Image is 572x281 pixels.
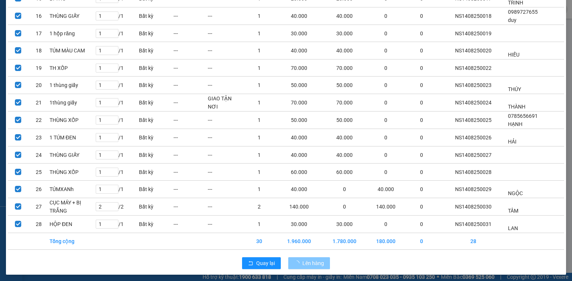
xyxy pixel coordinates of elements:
td: Bất kỳ [139,129,173,146]
td: 50.000 [276,77,322,94]
td: NS1408250020 [439,42,508,59]
td: 0 [367,7,404,25]
button: rollbackQuay lại [242,257,281,269]
td: 16 [28,7,49,25]
span: Lên hàng [302,259,324,267]
td: 0 [404,112,439,129]
td: 70.000 [322,94,367,112]
td: --- [207,146,242,164]
td: 1 [242,59,276,77]
td: Bất kỳ [139,216,173,233]
td: Bất kỳ [139,94,173,112]
td: NS1408250029 [439,181,508,198]
td: 0 [367,59,404,77]
td: --- [207,59,242,77]
td: 1 [242,181,276,198]
td: 24 [28,146,49,164]
td: 18 [28,42,49,59]
td: / 1 [95,25,139,42]
td: 140.000 [276,198,322,216]
td: 40.000 [276,129,322,146]
td: CỤC MÁY + BỊ TRẮNG [49,198,95,216]
td: / 1 [95,42,139,59]
td: 0 [404,42,439,59]
td: 1 [242,42,276,59]
td: 0 [367,94,404,112]
td: 1thùng giấy [49,94,95,112]
span: NGỘC [508,190,523,196]
td: TÚM MÀU CAM [49,42,95,59]
td: 19 [28,59,49,77]
td: --- [207,7,242,25]
span: 0989727655 [508,9,538,15]
td: 0 [404,94,439,112]
td: Bất kỳ [139,7,173,25]
td: 0 [404,233,439,250]
td: TÚMXANh [49,181,95,198]
td: 1 [242,94,276,112]
td: / 1 [95,164,139,181]
td: 1.780.000 [322,233,367,250]
td: 0 [404,181,439,198]
td: 140.000 [367,198,404,216]
td: / 1 [95,59,139,77]
td: 40.000 [322,146,367,164]
td: 40.000 [322,129,367,146]
td: 0 [367,77,404,94]
td: 1 [242,216,276,233]
td: --- [173,164,207,181]
button: Lên hàng [288,257,330,269]
td: 1 TÚM ĐEN [49,129,95,146]
td: 22 [28,112,49,129]
td: 40.000 [276,181,322,198]
td: 30 [242,233,276,250]
span: THÀNH [508,104,525,110]
td: --- [173,216,207,233]
span: LAN [508,225,518,231]
td: --- [173,198,207,216]
td: 1 [242,112,276,129]
td: --- [207,25,242,42]
td: 0 [322,181,367,198]
td: --- [173,42,207,59]
td: 0 [367,146,404,164]
span: TÂM [508,208,518,214]
td: NS1408250025 [439,112,508,129]
td: NS1408250022 [439,59,508,77]
td: 0 [404,216,439,233]
td: 0 [367,42,404,59]
span: HIẾU [508,52,519,58]
td: 0 [404,129,439,146]
td: --- [207,216,242,233]
td: 0 [322,198,367,216]
span: HẢI [508,139,517,145]
td: --- [173,146,207,164]
td: 70.000 [276,59,322,77]
td: Bất kỳ [139,112,173,129]
td: Bất kỳ [139,77,173,94]
td: Bất kỳ [139,42,173,59]
td: 0 [367,112,404,129]
td: Tổng cộng [49,233,95,250]
td: / 1 [95,7,139,25]
td: 25 [28,164,49,181]
td: 26 [28,181,49,198]
td: --- [173,25,207,42]
td: 1 [242,129,276,146]
td: 40.000 [276,42,322,59]
td: 1 [242,164,276,181]
td: 180.000 [367,233,404,250]
td: 0 [404,7,439,25]
td: 1 thùng giấy [49,77,95,94]
td: Bất kỳ [139,198,173,216]
td: 28 [439,233,508,250]
td: GIAO TẬN NƠI [207,94,242,112]
td: 0 [404,146,439,164]
td: 21 [28,94,49,112]
td: 17 [28,25,49,42]
td: 30.000 [322,216,367,233]
td: NS1408250030 [439,198,508,216]
td: 2 [242,198,276,216]
td: 1 [242,146,276,164]
td: --- [207,164,242,181]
